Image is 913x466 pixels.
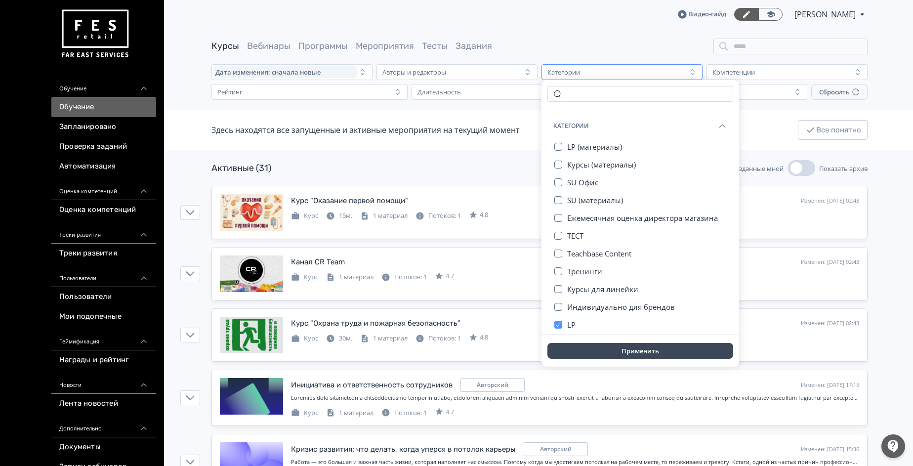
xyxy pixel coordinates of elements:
[291,334,318,343] div: Курс
[291,408,318,418] div: Курс
[567,142,622,152] span: LP (материалы)
[417,88,461,96] div: Длительность
[51,200,156,220] a: Оценка компетенций
[51,157,156,176] a: Автоматизация
[51,220,156,244] div: Треки развития
[51,327,156,350] div: Геймификация
[712,68,755,76] div: Компетенции
[298,41,348,51] a: Программы
[819,164,868,173] span: Показать архив
[217,88,243,96] div: Рейтинг
[567,266,602,276] span: Тренинги
[339,334,352,342] span: 30м.
[567,191,727,209] button: SU (материалы)
[524,442,588,456] div: copyright
[801,445,859,454] div: Изменен: [DATE] 15:36
[211,84,408,100] button: Рейтинг
[412,84,608,100] button: Длительность
[567,156,727,173] button: Курсы (материалы)
[567,316,727,334] button: LP
[567,280,727,298] button: Курсы для линейки
[801,319,859,328] div: Изменен: [DATE] 02:43
[415,211,461,221] div: Потоков: 1
[567,160,636,169] span: Курсы (материалы)
[706,64,868,80] button: Компетенции
[211,162,271,175] div: Активные (31)
[446,271,454,281] span: 4.7
[211,124,520,136] div: Здесь находятся все запущенные и активные мероприятия на текущий момент
[456,41,492,51] a: Задания
[811,84,868,100] button: Сбросить
[339,211,352,220] span: 15м.
[567,249,631,258] span: Teachbase Content
[215,68,321,76] span: Дата изменения: сначала новые
[567,173,727,191] button: SU Офис
[291,211,318,221] div: Курс
[51,370,156,394] div: Новости
[567,227,727,245] button: ТЕСТ
[678,9,726,19] a: Видео-гайд
[51,414,156,437] div: Дополнительно
[567,262,727,280] button: Тренинги
[801,381,859,389] div: Изменен: [DATE] 17:15
[51,137,156,157] a: Проверка заданий
[567,195,623,205] span: SU (материалы)
[567,245,727,262] button: Teachbase Content
[51,394,156,414] a: Лента новостей
[567,334,727,351] button: Курсы для админки
[291,444,516,455] div: Кризис развития: что делать, когда уперся в потолок карьеры
[702,164,784,173] span: Показать созданные мной
[547,343,733,359] button: Применить
[51,307,156,327] a: Мои подопечные
[291,318,460,329] div: Курс "Охрана труда и пожарная безопасность"
[567,213,718,223] span: Ежемесячная оценка директора магазина
[59,6,130,62] img: https://files.teachbase.ru/system/account/57463/logo/medium-936fc5084dd2c598f50a98b9cbe0469a.png
[794,8,857,20] span: Роза Ходырева
[758,8,783,21] a: Переключиться в режим ученика
[567,231,583,241] span: ТЕСТ
[326,408,373,418] div: 1 материал
[547,68,580,76] div: Категории
[376,64,538,80] button: Авторы и редакторы
[381,272,427,282] div: Потоков: 1
[211,41,239,51] a: Курсы
[291,195,408,207] div: Курс "Оказание первой помощи"
[326,272,373,282] div: 1 материал
[415,334,461,343] div: Потоков: 1
[480,210,488,220] span: 4.8
[567,284,638,294] span: Курсы для линейки
[247,41,290,51] a: Вебинары
[51,244,156,263] a: Треки развития
[51,437,156,457] a: Документы
[356,41,414,51] a: Мероприятия
[801,258,859,266] div: Изменен: [DATE] 02:43
[51,350,156,370] a: Награды и рейтинг
[360,334,408,343] div: 1 материал
[51,176,156,200] div: Оценка компетенций
[381,408,427,418] div: Потоков: 1
[446,407,454,417] span: 4.7
[567,138,727,156] button: LP (материалы)
[382,68,446,76] div: Авторы и редакторы
[567,320,576,330] span: LP
[801,197,859,205] div: Изменен: [DATE] 02:43
[567,177,598,187] span: SU Офис
[291,272,318,282] div: Курс
[291,394,859,402] div: Изучение темы инициативы и ответственности является важным, поскольку помогает развить навыки акт...
[547,114,733,138] button: Категории
[51,263,156,287] div: Пользователи
[460,378,525,392] div: copyright
[798,120,868,140] button: Все понятно
[541,64,703,80] button: Категории
[567,302,675,312] span: Индивидуально для брендов
[51,287,156,307] a: Пользователи
[553,118,589,134] span: Категории
[291,380,453,391] div: Инициатива и ответственность сотрудников
[360,211,408,221] div: 1 материал
[422,41,448,51] a: Тесты
[480,333,488,342] span: 4.8
[291,256,345,268] div: Канал CR Team
[567,209,727,227] button: Ежемесячная оценка директора магазина
[51,74,156,97] div: Обучение
[51,117,156,137] a: Запланировано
